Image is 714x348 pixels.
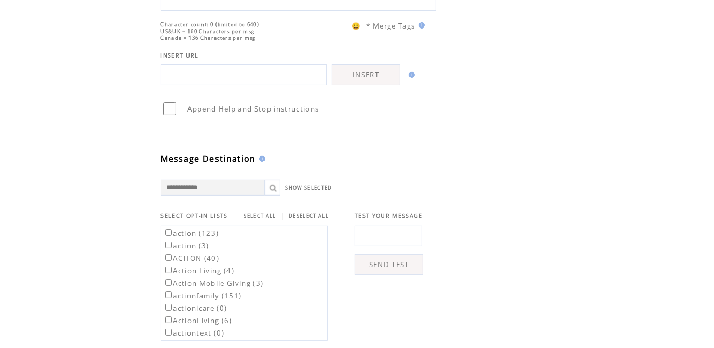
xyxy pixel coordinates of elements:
a: SEND TEST [355,254,423,275]
span: Append Help and Stop instructions [188,104,319,114]
input: action (123) [165,229,172,236]
img: help.gif [406,72,415,78]
label: Action Mobile Giving (3) [163,279,264,288]
input: Action Mobile Giving (3) [165,279,172,286]
span: | [280,211,285,220]
label: actionfamily (151) [163,291,242,300]
label: ActionLiving (6) [163,316,232,325]
span: TEST YOUR MESSAGE [355,212,423,219]
label: Action Living (4) [163,266,235,275]
input: actionicare (0) [165,304,172,311]
a: SHOW SELECTED [286,185,332,191]
input: action (3) [165,242,172,248]
label: actiontext (0) [163,328,225,338]
input: ActionLiving (6) [165,316,172,323]
input: actionfamily (151) [165,291,172,298]
span: SELECT OPT-IN LISTS [161,212,228,219]
input: Action Living (4) [165,267,172,273]
input: ACTION (40) [165,254,172,261]
input: actiontext (0) [165,329,172,336]
span: US&UK = 160 Characters per msg [161,28,255,35]
a: INSERT [332,64,400,85]
a: DESELECT ALL [289,213,329,219]
a: SELECT ALL [244,213,276,219]
span: INSERT URL [161,52,199,59]
label: action (123) [163,229,219,238]
label: actionicare (0) [163,303,227,313]
label: ACTION (40) [163,254,220,263]
label: action (3) [163,241,209,250]
span: * Merge Tags [367,21,415,31]
span: Character count: 0 (limited to 640) [161,21,260,28]
span: Message Destination [161,153,256,164]
img: help.gif [256,156,265,162]
span: Canada = 136 Characters per msg [161,35,256,41]
img: help.gif [415,22,425,29]
span: 😀 [352,21,361,31]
